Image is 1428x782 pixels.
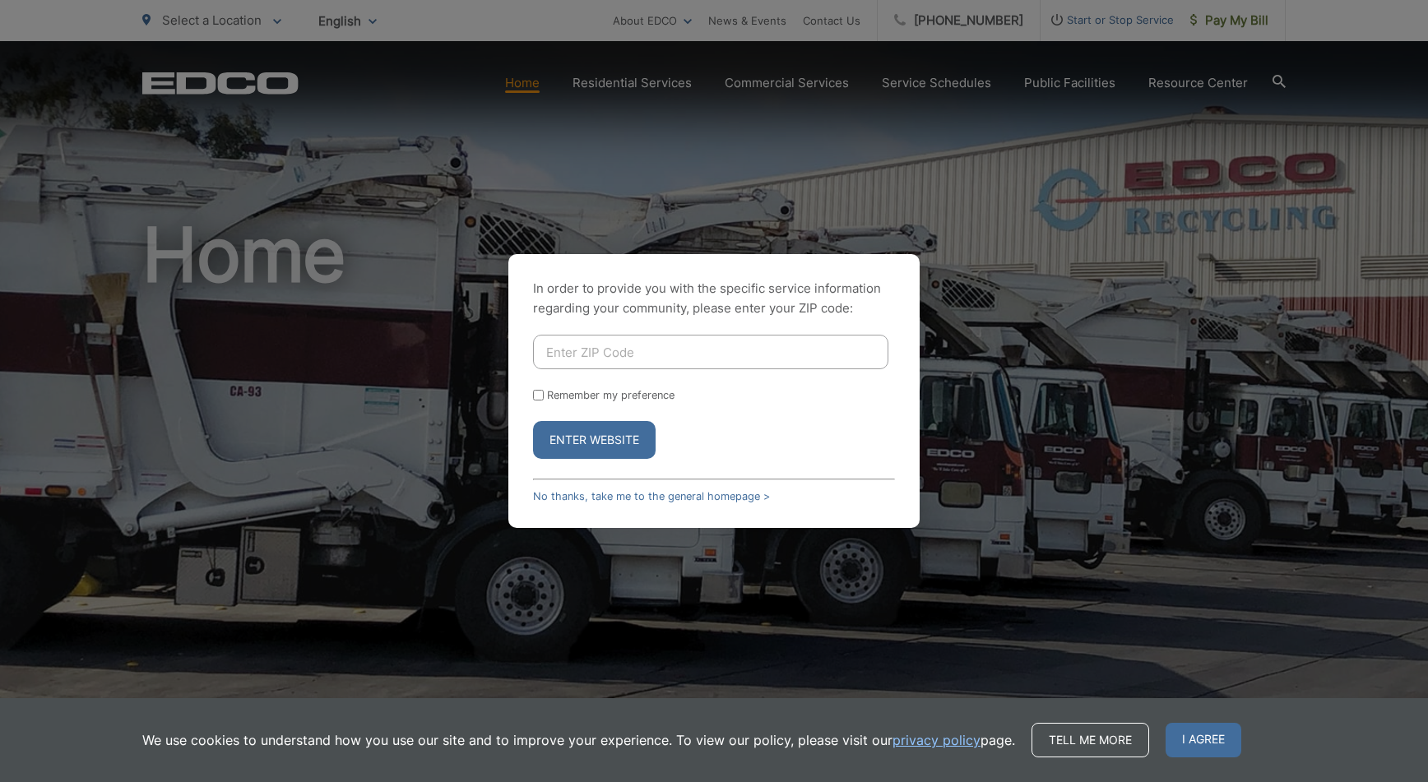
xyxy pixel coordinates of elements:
input: Enter ZIP Code [533,335,888,369]
span: I agree [1166,723,1241,757]
p: In order to provide you with the specific service information regarding your community, please en... [533,279,895,318]
a: Tell me more [1032,723,1149,757]
p: We use cookies to understand how you use our site and to improve your experience. To view our pol... [142,730,1015,750]
button: Enter Website [533,421,656,459]
a: No thanks, take me to the general homepage > [533,490,770,502]
label: Remember my preference [547,389,675,401]
a: privacy policy [892,730,981,750]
